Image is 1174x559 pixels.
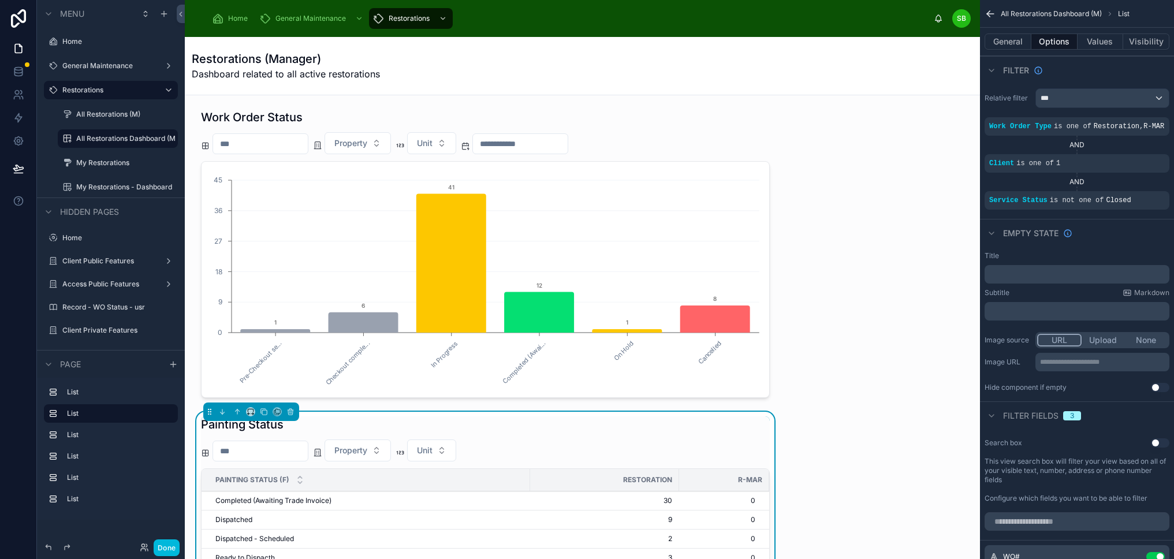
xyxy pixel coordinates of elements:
label: Home [62,233,171,243]
span: Empty state [1003,228,1059,239]
label: List [67,387,169,397]
label: Relative filter [985,94,1031,103]
div: scrollable content [204,6,934,31]
span: Work Order Type [989,122,1052,131]
a: Restorations [369,8,453,29]
button: General [985,33,1031,50]
button: None [1124,334,1168,346]
label: Subtitle [985,288,1009,297]
label: My Restorations [76,158,171,167]
span: , [1139,122,1143,131]
label: List [67,409,169,418]
div: scrollable content [985,302,1169,321]
span: Service Status [989,196,1048,204]
h1: Restorations (Manager) [192,51,380,67]
span: Unit [417,445,433,456]
label: Configure which fields you want to be able to filter [985,494,1147,503]
button: Options [1031,33,1078,50]
label: This view search box will filter your view based on all of your visible text, number, address or ... [985,457,1169,485]
label: Restorations [62,85,155,95]
span: Client [989,159,1014,167]
label: List [67,452,169,461]
span: Property [334,445,367,456]
div: scrollable content [985,265,1169,284]
label: Record - WO Status - usr [62,303,171,312]
div: Hide component if empty [985,383,1067,392]
label: General Maintenance [62,61,155,70]
span: Filter [1003,65,1029,76]
label: List [67,473,169,482]
td: Dispatched [202,510,530,530]
div: scrollable content [1035,353,1169,371]
label: My Restorations - Dashboard [76,182,172,192]
button: Select Button [325,439,391,461]
span: General Maintenance [275,14,346,23]
button: URL [1037,334,1082,346]
span: Restoration [623,475,672,485]
label: Image URL [985,357,1031,367]
span: Painting Status (F) [215,475,289,485]
img: App logo [194,18,195,19]
span: Page [60,359,81,370]
span: Closed [1106,196,1131,204]
label: List [67,430,169,439]
label: Home [62,37,171,46]
span: Home [228,14,248,23]
a: General Maintenance [256,8,369,29]
span: Filter fields [1003,410,1059,422]
label: Access Public Features [62,279,155,289]
a: Home [208,8,256,29]
button: Visibility [1123,33,1169,50]
span: Menu [60,8,84,20]
div: AND [985,140,1169,150]
span: is one of [1016,159,1054,167]
a: Markdown [1123,288,1169,297]
label: Search box [985,438,1022,448]
label: Client Private Features [62,326,171,335]
div: scrollable content [37,378,185,520]
span: Dashboard related to all active restorations [192,67,380,81]
span: SB [957,14,966,23]
td: 30 [530,491,679,510]
button: Values [1078,33,1124,50]
td: Dispatched - Scheduled [202,530,530,549]
span: R-MAR [738,475,762,485]
button: Done [154,539,180,556]
span: is not one of [1050,196,1104,204]
label: All Restorations (M) [76,110,171,119]
span: is one of [1054,122,1091,131]
td: 2 [530,530,679,549]
label: Image source [985,336,1031,345]
span: Markdown [1134,288,1169,297]
label: Client Public Features [62,256,155,266]
td: 0 [679,530,769,549]
div: 3 [1070,411,1074,420]
button: Select Button [407,439,456,461]
td: 0 [679,491,769,510]
span: 1 [1056,159,1060,167]
span: Hidden pages [60,206,119,218]
td: Completed (Awaiting Trade Invoice) [202,491,530,510]
label: List [67,494,169,504]
div: AND [985,177,1169,187]
span: All Restorations Dashboard (M) [1001,9,1102,18]
span: List [1118,9,1130,18]
span: Restorations [389,14,430,23]
label: All Restorations Dashboard (M) [76,134,176,143]
button: Upload [1082,334,1125,346]
label: Title [985,251,999,260]
td: 9 [530,510,679,530]
h1: Painting Status [201,416,284,433]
